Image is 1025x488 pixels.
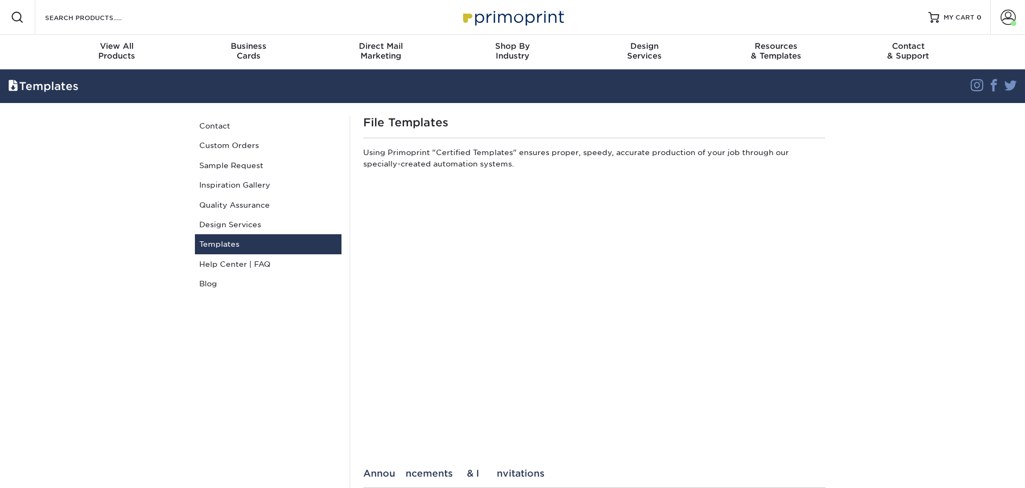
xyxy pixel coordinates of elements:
[363,116,825,129] h1: File Templates
[710,41,842,61] div: & Templates
[183,41,315,61] div: Cards
[578,41,710,61] div: Services
[944,13,975,22] span: MY CART
[363,147,825,174] p: Using Primoprint "Certified Templates" ensures proper, speedy, accurate production of your job th...
[710,35,842,69] a: Resources& Templates
[458,5,567,29] img: Primoprint
[578,35,710,69] a: DesignServices
[195,254,341,274] a: Help Center | FAQ
[710,41,842,51] span: Resources
[195,175,341,195] a: Inspiration Gallery
[195,234,341,254] a: Templates
[447,41,579,61] div: Industry
[195,215,341,234] a: Design Services
[842,35,974,69] a: Contact& Support
[315,41,447,51] span: Direct Mail
[51,35,183,69] a: View AllProducts
[315,35,447,69] a: Direct MailMarketing
[44,11,150,24] input: SEARCH PRODUCTS.....
[363,468,825,479] div: Announcements & Invitations
[51,41,183,61] div: Products
[183,41,315,51] span: Business
[315,41,447,61] div: Marketing
[195,136,341,155] a: Custom Orders
[195,274,341,293] a: Blog
[51,41,183,51] span: View All
[447,41,579,51] span: Shop By
[977,14,982,21] span: 0
[183,35,315,69] a: BusinessCards
[195,156,341,175] a: Sample Request
[195,116,341,136] a: Contact
[842,41,974,61] div: & Support
[578,41,710,51] span: Design
[195,195,341,215] a: Quality Assurance
[447,35,579,69] a: Shop ByIndustry
[842,41,974,51] span: Contact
